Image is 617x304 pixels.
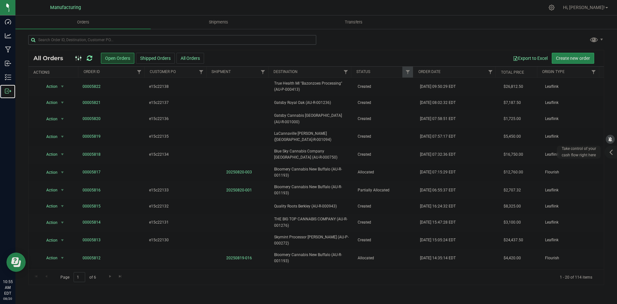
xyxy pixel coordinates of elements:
[33,55,70,62] span: All Orders
[83,255,101,261] a: 00005812
[5,60,11,67] inline-svg: Inbound
[274,252,350,264] span: Bloomery Cannabis New Buffalo (AU-R-001193)
[55,272,101,282] span: Page of 6
[176,53,204,64] button: All Orders
[149,219,204,226] span: e15c22131
[274,203,350,209] span: Quality Roots Berkley (AU-R-000943)
[58,115,67,124] span: select
[420,116,456,122] span: [DATE] 07:58:51 EDT
[41,253,58,263] span: Action
[211,69,231,74] a: Shipment
[420,219,456,226] span: [DATE] 15:47:28 EDT
[504,100,521,106] span: $7,187.50
[83,84,101,90] a: 00005822
[509,53,552,64] button: Export to Excel
[105,272,115,281] a: Go to the next page
[41,186,58,195] span: Action
[41,98,58,107] span: Action
[83,237,101,243] a: 00005813
[504,203,521,209] span: $8,325.00
[226,256,252,260] a: 20250819-016
[83,203,101,209] a: 00005815
[358,134,413,140] span: Created
[58,150,67,159] span: select
[274,234,350,246] span: Skymint Processor [PERSON_NAME] (AU-P-000272)
[545,237,600,243] span: Leaflink
[545,169,600,175] span: Flourish
[149,237,204,243] span: e15c22130
[545,84,600,90] span: Leaflink
[545,152,600,158] span: Leaflink
[83,219,101,226] a: 00005814
[545,100,600,106] span: Leaflink
[5,46,11,53] inline-svg: Manufacturing
[58,168,67,177] span: select
[485,67,496,78] a: Filter
[420,100,456,106] span: [DATE] 08:02:32 EDT
[340,67,351,78] a: Filter
[420,255,456,261] span: [DATE] 14:35:14 EDT
[420,152,456,158] span: [DATE] 07:32:36 EDT
[58,82,67,91] span: select
[41,202,58,211] span: Action
[358,219,413,226] span: Created
[545,219,600,226] span: Leaflink
[5,74,11,80] inline-svg: Inventory
[274,148,350,161] span: Blue Sky Cannabis Company [GEOGRAPHIC_DATA] (AU-R-000750)
[149,134,204,140] span: e15c22135
[273,69,298,74] a: Destination
[504,84,523,90] span: $26,812.50
[358,152,413,158] span: Created
[3,296,13,301] p: 08/20
[58,132,67,141] span: select
[358,100,413,106] span: Created
[83,134,101,140] a: 00005819
[358,116,413,122] span: Created
[420,187,456,193] span: [DATE] 06:55:37 EDT
[552,53,594,64] button: Create new order
[83,100,101,106] a: 00005821
[58,218,67,227] span: select
[200,19,237,25] span: Shipments
[226,188,252,192] a: 20250820-001
[504,169,523,175] span: $12,760.00
[28,35,316,45] input: Search Order ID, Destination, Customer PO...
[6,253,26,272] iframe: Resource center
[196,67,206,78] a: Filter
[136,53,175,64] button: Shipped Orders
[3,279,13,296] p: 10:55 AM EDT
[58,202,67,211] span: select
[274,131,350,143] span: LaCannaville [PERSON_NAME] ([GEOGRAPHIC_DATA]-R-001094)
[33,70,76,75] div: Actions
[74,272,85,282] input: 1
[286,15,421,29] a: Transfers
[358,237,413,243] span: Created
[504,187,521,193] span: $2,707.32
[58,186,67,195] span: select
[504,152,523,158] span: $16,750.00
[41,150,58,159] span: Action
[41,218,58,227] span: Action
[5,19,11,25] inline-svg: Dashboard
[545,187,600,193] span: Leaflink
[41,132,58,141] span: Action
[83,116,101,122] a: 00005820
[58,253,67,263] span: select
[420,84,456,90] span: [DATE] 09:50:29 EDT
[358,203,413,209] span: Created
[504,255,521,261] span: $4,420.00
[588,67,599,78] a: Filter
[151,15,286,29] a: Shipments
[68,19,98,25] span: Orders
[504,116,521,122] span: $1,725.00
[504,237,523,243] span: $24,437.50
[358,169,413,175] span: Allocated
[545,255,600,261] span: Flourish
[41,115,58,124] span: Action
[41,168,58,177] span: Action
[356,69,370,74] a: Status
[545,134,600,140] span: Leaflink
[501,70,524,75] a: Total Price
[420,237,456,243] span: [DATE] 15:05:24 EDT
[556,56,590,61] span: Create new order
